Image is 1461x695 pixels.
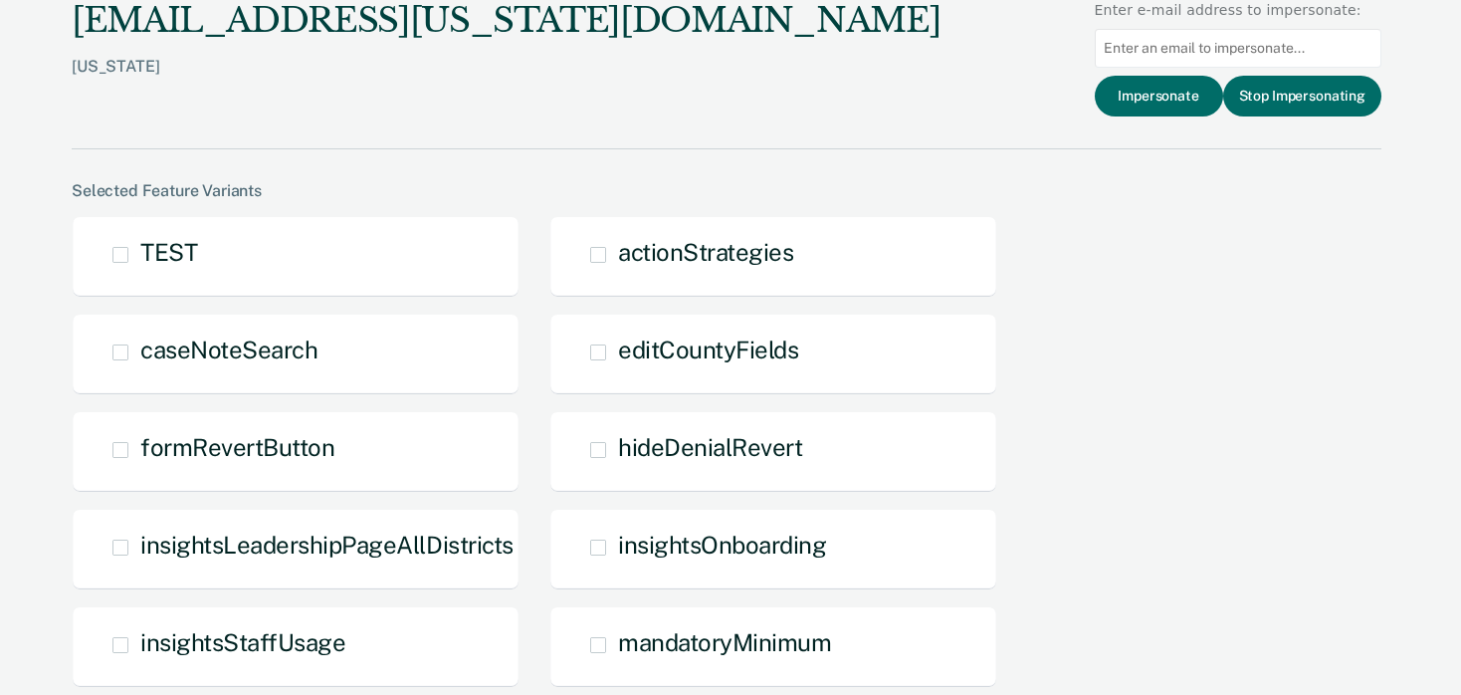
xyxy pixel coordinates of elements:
[140,628,345,656] span: insightsStaffUsage
[618,628,831,656] span: mandatoryMinimum
[140,238,197,266] span: TEST
[72,57,940,108] div: [US_STATE]
[72,181,1381,200] div: Selected Feature Variants
[1095,29,1381,68] input: Enter an email to impersonate...
[140,336,317,363] span: caseNoteSearch
[140,531,514,559] span: insightsLeadershipPageAllDistricts
[140,433,334,461] span: formRevertButton
[618,433,802,461] span: hideDenialRevert
[1223,76,1381,116] button: Stop Impersonating
[1095,76,1223,116] button: Impersonate
[618,336,798,363] span: editCountyFields
[618,238,793,266] span: actionStrategies
[618,531,826,559] span: insightsOnboarding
